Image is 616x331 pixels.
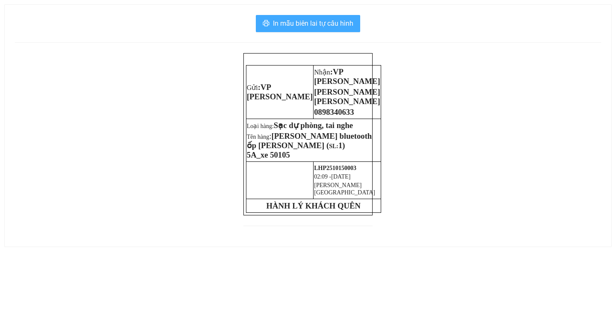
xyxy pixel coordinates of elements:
span: [PERSON_NAME] bluetooth ốp [PERSON_NAME] ( [247,131,372,150]
span: : [247,83,313,101]
span: 0898340633 [314,107,354,116]
img: qr-code [262,162,298,198]
span: In mẫu biên lai tự cấu hình [273,18,353,29]
span: 5A_xe 50105 [247,150,290,159]
span: Gửi [247,84,258,91]
button: printerIn mẫu biên lai tự cấu hình [256,15,360,32]
span: SL: [329,143,338,149]
span: Sạc dự phòng, tai nghe [274,121,353,130]
span: [PERSON_NAME] [PERSON_NAME] [314,87,380,106]
span: : [314,67,380,86]
span: : [247,131,372,150]
span: Nhận [314,69,330,76]
span: 1) [338,141,345,150]
span: Loại hàng: [247,123,353,129]
strong: HÀNH LÝ KHÁCH QUÊN [267,201,361,210]
span: printer [263,20,269,28]
span: VP [PERSON_NAME] [314,67,380,86]
span: VP [PERSON_NAME] [247,83,313,101]
span: 02:09 - [314,173,331,180]
span: LHP2510150003 [314,165,356,171]
span: Tên hàng [247,134,372,149]
span: [PERSON_NAME][GEOGRAPHIC_DATA] [314,182,375,196]
span: [DATE] [331,173,350,180]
